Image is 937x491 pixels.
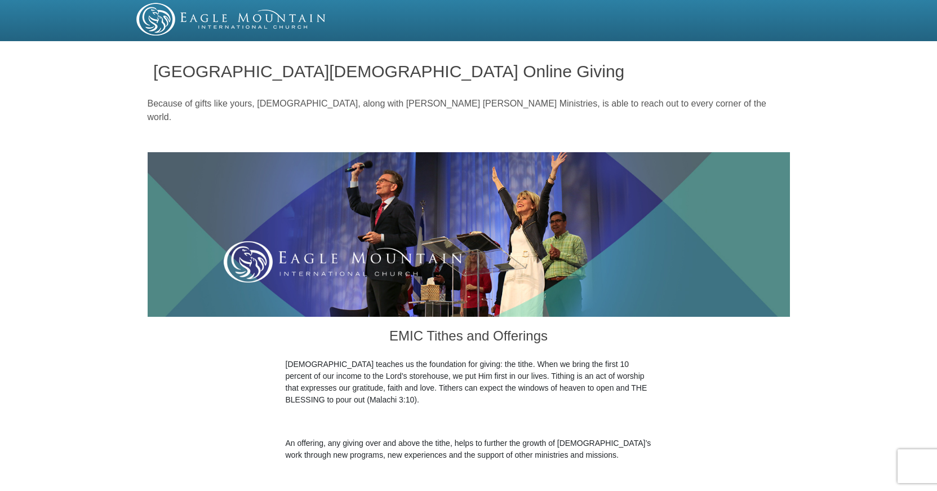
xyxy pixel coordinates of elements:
[148,97,790,124] p: Because of gifts like yours, [DEMOGRAPHIC_DATA], along with [PERSON_NAME] [PERSON_NAME] Ministrie...
[136,3,327,36] img: EMIC
[286,317,652,359] h3: EMIC Tithes and Offerings
[153,62,784,81] h1: [GEOGRAPHIC_DATA][DEMOGRAPHIC_DATA] Online Giving
[286,437,652,461] p: An offering, any giving over and above the tithe, helps to further the growth of [DEMOGRAPHIC_DAT...
[286,359,652,406] p: [DEMOGRAPHIC_DATA] teaches us the foundation for giving: the tithe. When we bring the first 10 pe...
